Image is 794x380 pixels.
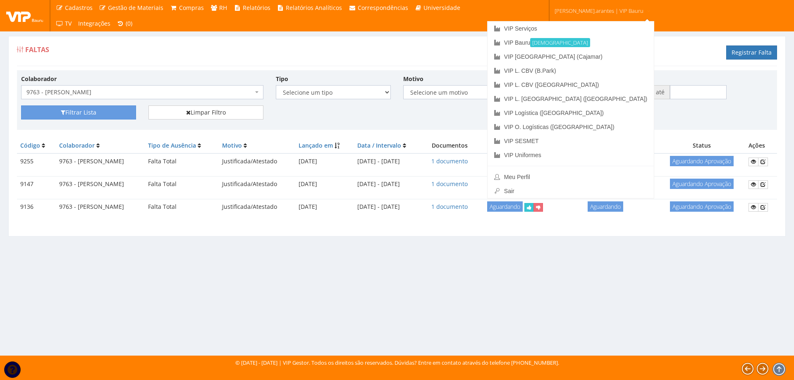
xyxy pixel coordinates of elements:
span: Aguardando Aprovação [670,156,734,166]
a: VIP Logística ([GEOGRAPHIC_DATA]) [488,106,654,120]
a: 1 documento [431,157,468,165]
td: Justificada/Atestado [219,177,295,192]
td: [DATE] - [DATE] [354,153,423,170]
small: [DEMOGRAPHIC_DATA] [530,38,590,47]
a: Integrações [75,16,114,31]
td: Justificada/Atestado [219,153,295,170]
a: TV [53,16,75,31]
span: 9763 - JEAN ROBERTO LINARES [21,85,263,99]
a: VIP L. [GEOGRAPHIC_DATA] ([GEOGRAPHIC_DATA]) [488,92,654,106]
label: Colaborador [21,75,57,83]
a: Tipo de Ausência [148,141,196,149]
a: Meu Perfil [488,170,654,184]
th: Status [658,138,745,153]
span: [PERSON_NAME].arantes | VIP Bauru [555,7,643,15]
th: Documentos [423,138,476,153]
td: 9763 - [PERSON_NAME] [56,177,145,192]
span: até [651,85,670,99]
td: [DATE] [295,177,354,192]
span: TV [65,19,72,27]
td: 9147 [17,177,56,192]
a: Limpar Filtro [148,105,263,119]
span: Cadastros [65,4,93,12]
a: VIP Uniformes [488,148,654,162]
a: Sair [488,184,654,198]
span: Integrações [78,19,110,27]
a: Lançado em [299,141,333,149]
td: Justificada/Atestado [219,199,295,215]
a: VIP [GEOGRAPHIC_DATA] (Cajamar) [488,50,654,64]
span: Relatórios [243,4,270,12]
span: (0) [126,19,132,27]
a: VIP Serviços [488,22,654,36]
td: 9763 - [PERSON_NAME] [56,199,145,215]
td: [DATE] - [DATE] [354,199,423,215]
label: Motivo [403,75,423,83]
span: Compras [179,4,204,12]
a: VIP L. CBV (B.Park) [488,64,654,78]
td: [DATE] [295,199,354,215]
a: VIP SESMET [488,134,654,148]
a: Motivo [222,141,242,149]
td: 9255 [17,153,56,170]
span: Aguardando [487,201,523,212]
a: Registrar Falta [726,45,777,60]
td: Falta Total [145,199,219,215]
a: VIP L. CBV ([GEOGRAPHIC_DATA]) [488,78,654,92]
td: Falta Total [145,177,219,192]
td: Falta Total [145,153,219,170]
span: RH [219,4,227,12]
td: 9763 - [PERSON_NAME] [56,153,145,170]
td: 9136 [17,199,56,215]
div: © [DATE] - [DATE] | VIP Gestor. Todos os direitos são reservados. Dúvidas? Entre em contato atrav... [235,359,559,367]
th: Aprovado pelo RH [476,138,553,153]
span: Aguardando Aprovação [670,179,734,189]
a: Código [20,141,40,149]
span: 9763 - JEAN ROBERTO LINARES [26,88,253,96]
a: VIP Bauru[DEMOGRAPHIC_DATA] [488,36,654,50]
a: Data / Intervalo [357,141,401,149]
a: 1 documento [431,203,468,210]
span: Faltas [25,45,49,54]
td: [DATE] - [DATE] [354,177,423,192]
a: (0) [114,16,136,31]
a: 1 documento [431,180,468,188]
td: [DATE] [295,153,354,170]
a: Colaborador [59,141,95,149]
label: Tipo [276,75,288,83]
span: Aguardando Aprovação [670,201,734,212]
button: Filtrar Lista [21,105,136,119]
span: Gestão de Materiais [108,4,163,12]
th: Ações [745,138,777,153]
span: Aguardando [588,201,623,212]
span: Correspondências [358,4,408,12]
img: logo [6,10,43,22]
span: Relatórios Analíticos [286,4,342,12]
span: Universidade [423,4,460,12]
a: VIP O. Logísticas ([GEOGRAPHIC_DATA]) [488,120,654,134]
